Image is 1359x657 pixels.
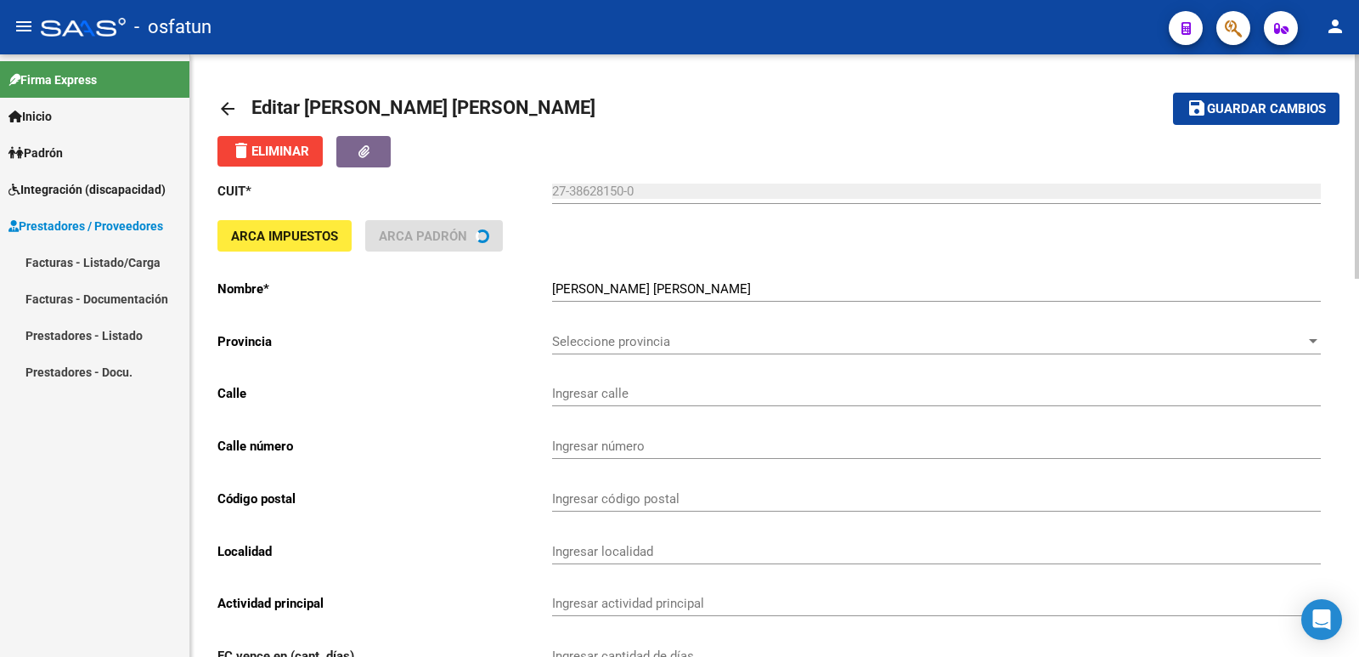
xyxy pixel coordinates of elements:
button: Guardar cambios [1173,93,1339,124]
button: ARCA Padrón [365,220,503,252]
span: Inicio [8,107,52,126]
button: ARCA Impuestos [217,220,352,252]
mat-icon: arrow_back [217,99,238,119]
mat-icon: save [1187,98,1207,118]
span: Prestadores / Proveedores [8,217,163,235]
mat-icon: menu [14,16,34,37]
mat-icon: delete [231,140,251,161]
p: Nombre [217,280,552,298]
p: Actividad principal [217,594,552,613]
span: Editar [PERSON_NAME] [PERSON_NAME] [251,97,595,118]
span: Guardar cambios [1207,102,1326,117]
button: Eliminar [217,136,323,167]
p: Código postal [217,490,552,508]
p: Localidad [217,542,552,561]
span: Padrón [8,144,63,162]
p: Calle número [217,437,552,456]
p: Calle [217,384,552,403]
p: Provincia [217,332,552,351]
div: Open Intercom Messenger [1301,599,1342,640]
span: ARCA Impuestos [231,229,338,244]
span: Integración (discapacidad) [8,180,166,199]
span: Firma Express [8,71,97,89]
mat-icon: person [1325,16,1345,37]
p: CUIT [217,182,552,201]
span: Seleccione provincia [552,334,1305,349]
span: ARCA Padrón [379,229,467,244]
span: Eliminar [231,144,309,159]
span: - osfatun [134,8,211,46]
